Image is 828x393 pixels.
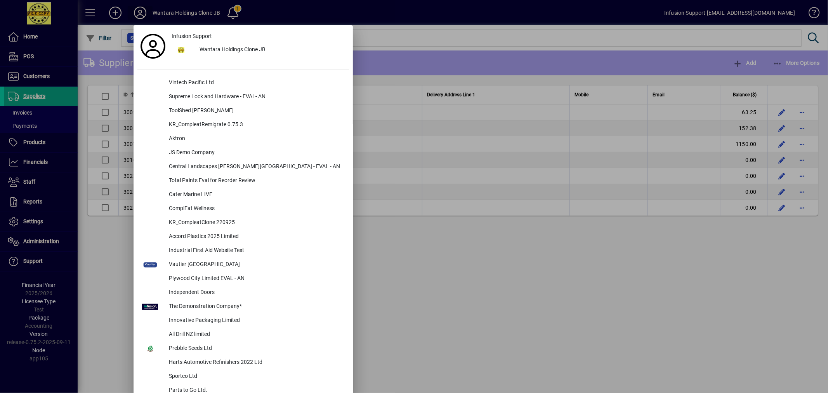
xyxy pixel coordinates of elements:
[137,272,349,286] button: Plywood City Limited EVAL - AN
[163,76,349,90] div: Vintech Pacific Ltd
[137,356,349,370] button: Harts Automotive Refinishers 2022 Ltd
[163,160,349,174] div: Central Landscapes [PERSON_NAME][GEOGRAPHIC_DATA] - EVAL - AN
[137,104,349,118] button: ToolShed [PERSON_NAME]
[137,118,349,132] button: KR_CompleatRemigrate 0.75.3
[163,174,349,188] div: Total Paints Eval for Reorder Review
[137,216,349,230] button: KR_CompleatClone 220925
[137,314,349,328] button: Innovative Packaging Limited
[168,43,349,57] button: Wantara Holdings Clone JB
[137,328,349,342] button: All Drill NZ limited
[137,370,349,384] button: Sportco Ltd
[137,230,349,244] button: Accord Plastics 2025 Limited
[137,39,168,53] a: Profile
[137,174,349,188] button: Total Paints Eval for Reorder Review
[163,118,349,132] div: KR_CompleatRemigrate 0.75.3
[163,146,349,160] div: JS Demo Company
[163,104,349,118] div: ToolShed [PERSON_NAME]
[163,328,349,342] div: All Drill NZ limited
[163,314,349,328] div: Innovative Packaging Limited
[137,300,349,314] button: The Demonstration Company*
[172,32,212,40] span: Infusion Support
[163,90,349,104] div: Supreme Lock and Hardware - EVAL- AN
[163,370,349,384] div: Sportco Ltd
[137,244,349,258] button: Industrial First Aid Website Test
[163,342,349,356] div: Prebble Seeds Ltd
[163,188,349,202] div: Cater Marine LIVE
[163,216,349,230] div: KR_CompleatClone 220925
[168,29,349,43] a: Infusion Support
[163,202,349,216] div: ComplEat Wellness
[163,244,349,258] div: Industrial First Aid Website Test
[137,90,349,104] button: Supreme Lock and Hardware - EVAL- AN
[163,272,349,286] div: Plywood City Limited EVAL - AN
[163,286,349,300] div: Independent Doors
[193,43,349,57] div: Wantara Holdings Clone JB
[137,132,349,146] button: Aktron
[163,258,349,272] div: Vautier [GEOGRAPHIC_DATA]
[163,300,349,314] div: The Demonstration Company*
[163,230,349,244] div: Accord Plastics 2025 Limited
[137,188,349,202] button: Cater Marine LIVE
[137,202,349,216] button: ComplEat Wellness
[137,258,349,272] button: Vautier [GEOGRAPHIC_DATA]
[137,342,349,356] button: Prebble Seeds Ltd
[137,76,349,90] button: Vintech Pacific Ltd
[163,132,349,146] div: Aktron
[137,286,349,300] button: Independent Doors
[137,160,349,174] button: Central Landscapes [PERSON_NAME][GEOGRAPHIC_DATA] - EVAL - AN
[163,356,349,370] div: Harts Automotive Refinishers 2022 Ltd
[137,146,349,160] button: JS Demo Company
